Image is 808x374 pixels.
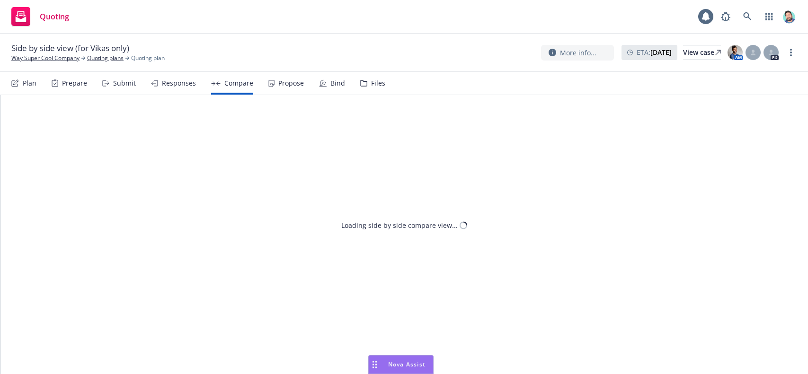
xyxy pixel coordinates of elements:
[541,45,614,61] button: More info...
[278,79,304,87] div: Propose
[650,48,672,57] strong: [DATE]
[388,360,426,368] span: Nova Assist
[683,45,721,60] a: View case
[341,220,458,230] div: Loading side by side compare view...
[162,79,196,87] div: Responses
[11,43,129,54] span: Side by side view (for Vikas only)
[637,47,672,57] span: ETA :
[760,7,779,26] a: Switch app
[330,79,345,87] div: Bind
[371,79,385,87] div: Files
[368,355,434,374] button: Nova Assist
[131,54,165,62] span: Quoting plan
[40,13,69,20] span: Quoting
[781,9,797,24] img: photo
[87,54,124,62] a: Quoting plans
[62,79,87,87] div: Prepare
[8,3,73,30] a: Quoting
[369,356,381,374] div: Drag to move
[224,79,253,87] div: Compare
[560,48,596,58] span: More info...
[738,7,757,26] a: Search
[23,79,36,87] div: Plan
[113,79,136,87] div: Submit
[11,54,80,62] a: Way Super Cool Company
[716,7,735,26] a: Report a Bug
[785,47,797,58] a: more
[728,45,743,60] img: photo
